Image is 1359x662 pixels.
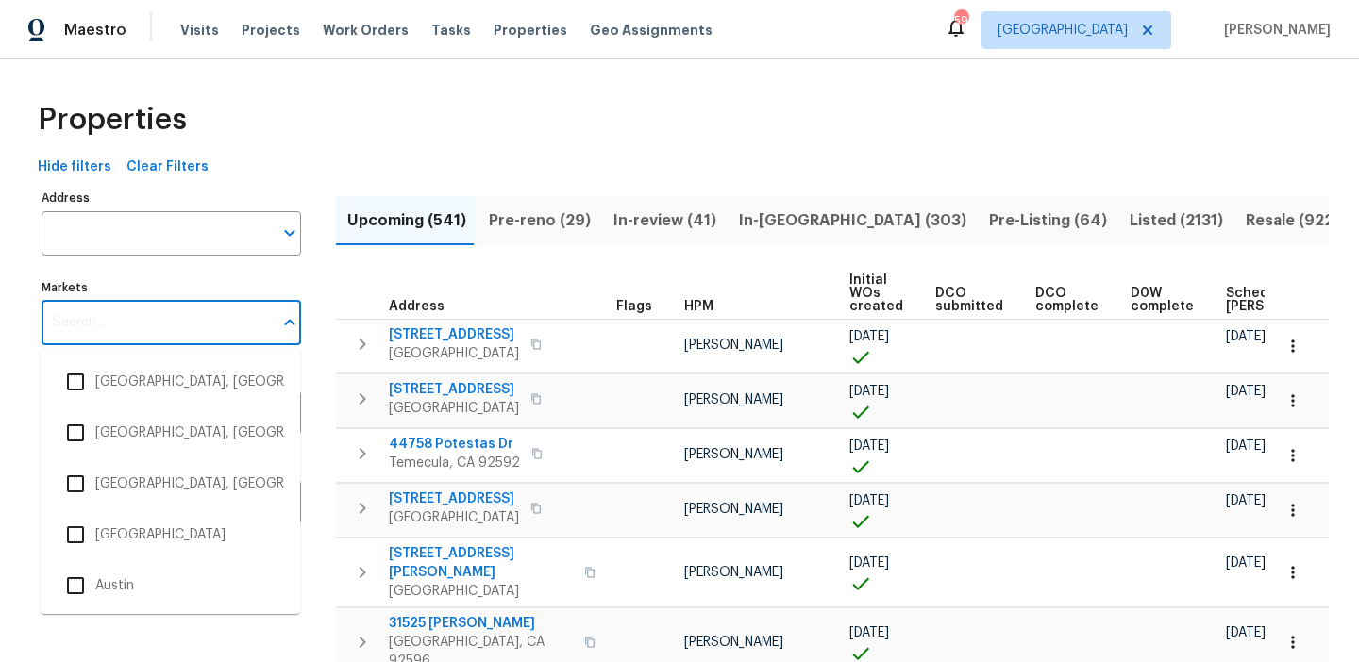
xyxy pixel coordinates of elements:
span: Upcoming (541) [347,207,466,234]
span: Resale (922) [1246,207,1339,234]
span: [DATE] [849,439,889,453]
button: Open [277,220,303,246]
span: [PERSON_NAME] [684,503,783,516]
span: Pre-reno (29) [489,207,591,234]
span: [GEOGRAPHIC_DATA] [998,21,1128,40]
span: Visits [180,21,219,40]
span: [GEOGRAPHIC_DATA] [389,508,519,527]
span: [DATE] [1226,385,1266,398]
span: DCO complete [1035,287,1099,313]
span: [DATE] [849,385,889,398]
li: [GEOGRAPHIC_DATA], [GEOGRAPHIC_DATA] [56,413,285,453]
span: D0W complete [1131,287,1194,313]
span: In-[GEOGRAPHIC_DATA] (303) [739,207,966,234]
span: [PERSON_NAME] [684,448,783,461]
span: [PERSON_NAME] [684,393,783,406]
span: Pre-Listing (64) [989,207,1107,234]
span: [STREET_ADDRESS] [389,325,519,344]
input: Search ... [42,301,273,345]
li: [GEOGRAPHIC_DATA], [GEOGRAPHIC_DATA] [56,362,285,402]
li: [GEOGRAPHIC_DATA], [GEOGRAPHIC_DATA] [56,464,285,504]
div: 59 [954,11,967,30]
span: Scheduled [PERSON_NAME] [1226,287,1333,313]
span: [GEOGRAPHIC_DATA] [389,344,519,363]
span: [DATE] [1226,626,1266,639]
span: [DATE] [1226,330,1266,343]
li: [GEOGRAPHIC_DATA] [56,515,285,554]
span: In-review (41) [613,207,716,234]
span: [DATE] [849,494,889,507]
span: Geo Assignments [590,21,713,40]
span: [PERSON_NAME] [684,636,783,649]
span: DCO submitted [935,287,1003,313]
span: 44758 Potestas Dr [389,435,520,454]
span: Temecula, CA 92592 [389,454,520,472]
span: [PERSON_NAME] [684,566,783,579]
span: [GEOGRAPHIC_DATA] [389,582,573,601]
span: Hide filters [38,156,111,179]
span: [STREET_ADDRESS] [389,489,519,508]
span: Flags [616,300,652,313]
span: Tasks [431,24,471,37]
span: Listed (2131) [1130,207,1223,234]
span: [DATE] [1226,556,1266,570]
span: [PERSON_NAME] [684,339,783,352]
button: Clear Filters [119,150,216,185]
label: Address [42,192,301,204]
span: Properties [494,21,567,40]
span: Maestro [64,21,126,40]
li: Austin [56,566,285,605]
span: [DATE] [849,330,889,343]
span: Projects [242,21,300,40]
span: Work Orders [323,21,409,40]
span: [DATE] [849,556,889,570]
span: [DATE] [1226,439,1266,453]
span: [DATE] [1226,494,1266,507]
span: Initial WOs created [849,273,903,313]
span: [STREET_ADDRESS] [389,380,519,399]
button: Close [277,309,303,336]
span: Clear Filters [126,156,209,179]
span: [DATE] [849,626,889,639]
span: Properties [38,110,187,129]
span: [GEOGRAPHIC_DATA] [389,399,519,418]
span: 31525 [PERSON_NAME] [389,614,573,633]
button: Hide filters [30,150,119,185]
span: [PERSON_NAME] [1216,21,1331,40]
span: Address [389,300,445,313]
span: HPM [684,300,713,313]
label: Markets [42,282,301,293]
span: [STREET_ADDRESS][PERSON_NAME] [389,544,573,582]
